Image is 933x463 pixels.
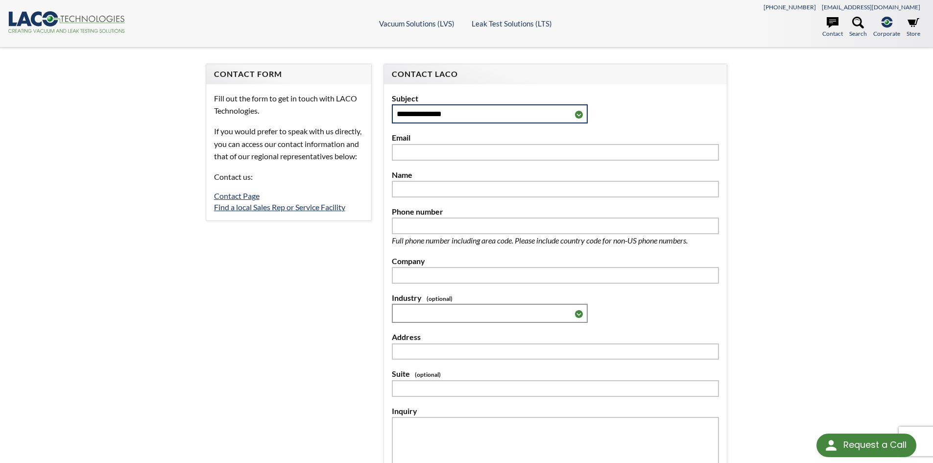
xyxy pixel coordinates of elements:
[392,234,719,247] p: Full phone number including area code. Please include country code for non-US phone numbers.
[816,434,916,457] div: Request a Call
[214,69,363,79] h4: Contact Form
[764,3,816,11] a: [PHONE_NUMBER]
[214,92,363,117] p: Fill out the form to get in touch with LACO Technologies.
[392,292,719,304] label: Industry
[822,3,920,11] a: [EMAIL_ADDRESS][DOMAIN_NAME]
[392,405,719,417] label: Inquiry
[392,131,719,144] label: Email
[823,438,839,453] img: round button
[214,191,260,200] a: Contact Page
[214,171,363,183] p: Contact us:
[392,331,719,343] label: Address
[472,19,552,28] a: Leak Test Solutions (LTS)
[392,255,719,268] label: Company
[392,367,719,380] label: Suite
[214,202,345,212] a: Find a local Sales Rep or Service Facility
[392,169,719,181] label: Name
[822,17,843,38] a: Contact
[849,17,867,38] a: Search
[214,125,363,163] p: If you would prefer to speak with us directly, you can access our contact information and that of...
[873,29,900,38] span: Corporate
[392,69,719,79] h4: Contact LACO
[392,92,719,105] label: Subject
[379,19,455,28] a: Vacuum Solutions (LVS)
[843,434,907,456] div: Request a Call
[392,205,719,218] label: Phone number
[907,17,920,38] a: Store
